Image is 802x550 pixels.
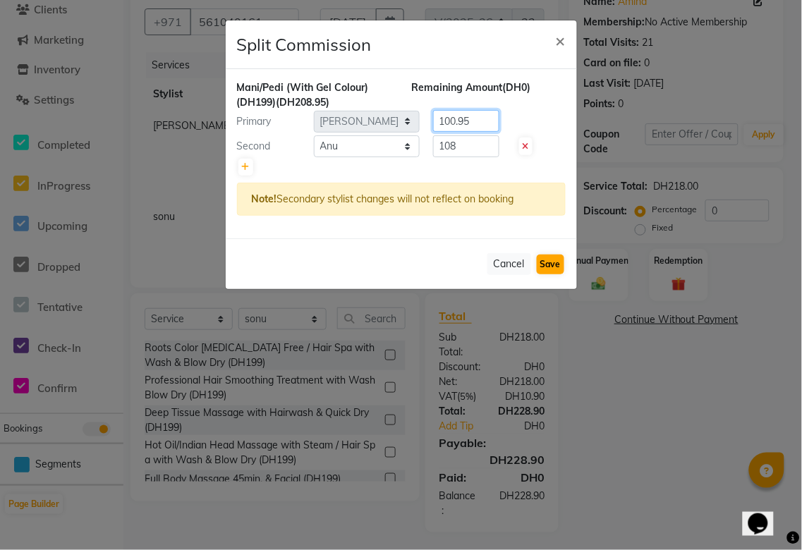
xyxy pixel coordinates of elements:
button: Cancel [487,253,531,275]
span: Mani/Pedi (With Gel Colour) (DH199) [237,81,369,109]
div: Secondary stylist changes will not reflect on booking [237,183,566,216]
span: × [556,30,566,51]
button: Save [537,255,564,274]
div: Primary [226,114,314,129]
button: Close [545,20,577,60]
strong: Note! [252,192,277,205]
iframe: chat widget [743,494,788,536]
span: Remaining Amount [412,81,503,94]
div: Second [226,139,314,154]
h4: Split Commission [237,32,372,57]
span: (DH208.95) [277,96,330,109]
span: (DH0) [503,81,531,94]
